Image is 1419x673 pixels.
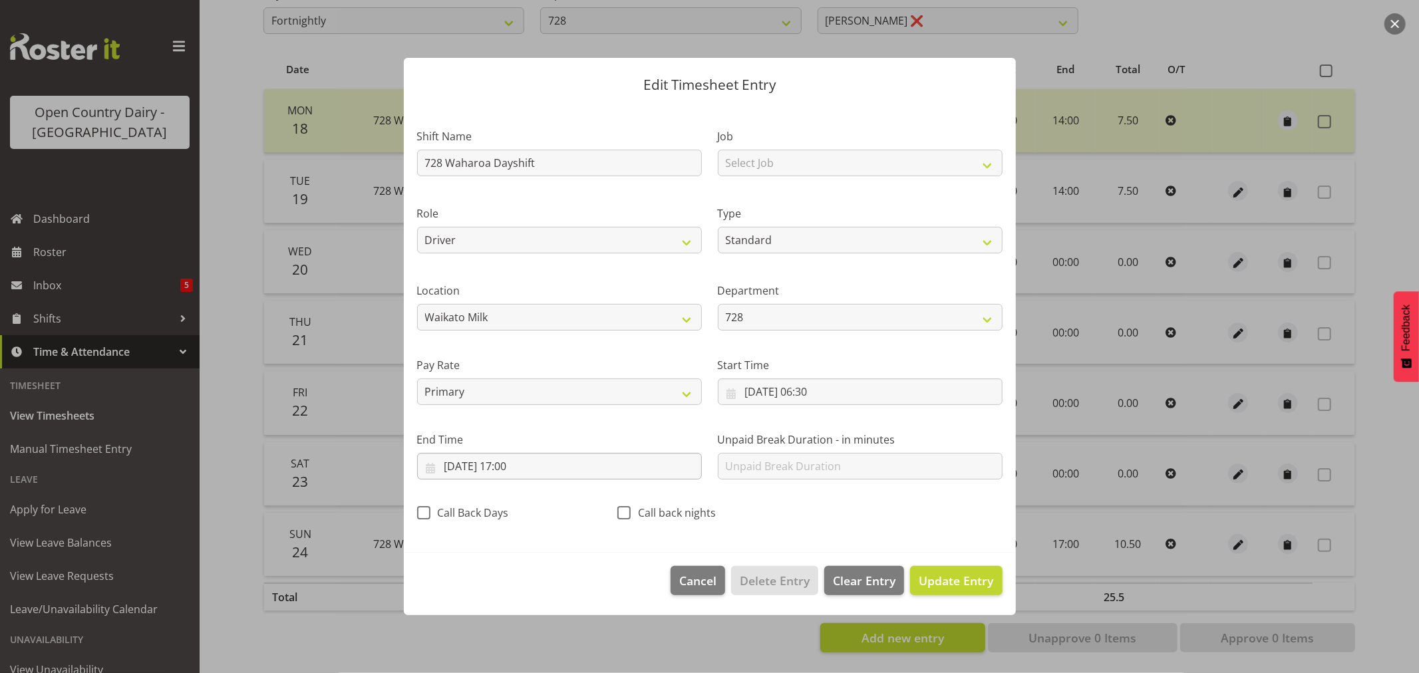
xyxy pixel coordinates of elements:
[731,566,818,595] button: Delete Entry
[718,453,1003,479] input: Unpaid Break Duration
[718,432,1003,448] label: Unpaid Break Duration - in minutes
[417,128,702,144] label: Shift Name
[417,432,702,448] label: End Time
[417,453,702,479] input: Click to select...
[718,205,1003,221] label: Type
[833,572,895,589] span: Clear Entry
[1394,291,1419,382] button: Feedback - Show survey
[718,128,1003,144] label: Job
[417,357,702,373] label: Pay Rate
[919,573,993,589] span: Update Entry
[718,357,1003,373] label: Start Time
[417,150,702,176] input: Shift Name
[824,566,904,595] button: Clear Entry
[671,566,725,595] button: Cancel
[631,506,716,519] span: Call back nights
[417,205,702,221] label: Role
[1400,305,1412,351] span: Feedback
[910,566,1002,595] button: Update Entry
[417,78,1003,92] p: Edit Timesheet Entry
[430,506,509,519] span: Call Back Days
[718,283,1003,299] label: Department
[679,572,716,589] span: Cancel
[740,572,810,589] span: Delete Entry
[417,283,702,299] label: Location
[718,378,1003,405] input: Click to select...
